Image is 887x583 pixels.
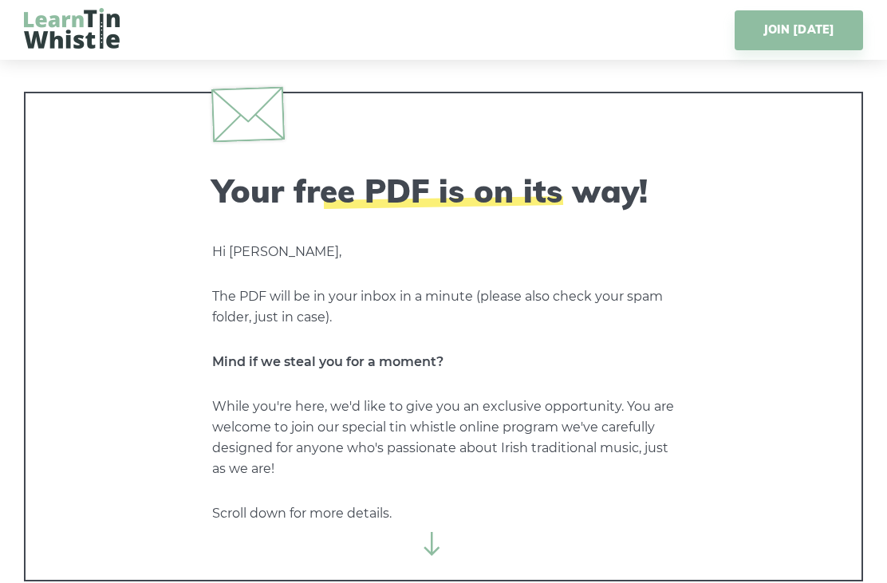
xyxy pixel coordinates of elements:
strong: Mind if we steal you for a moment? [212,354,443,369]
a: JOIN [DATE] [735,10,863,50]
p: While you're here, we'd like to give you an exclusive opportunity. You are welcome to join our sp... [212,396,675,479]
p: Hi [PERSON_NAME], [212,242,675,262]
img: LearnTinWhistle.com [24,8,120,49]
img: envelope.svg [211,86,285,142]
h2: Your free PDF is on its way! [212,171,675,210]
p: The PDF will be in your inbox in a minute (please also check your spam folder, just in case). [212,286,675,328]
p: Scroll down for more details. [212,503,675,524]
